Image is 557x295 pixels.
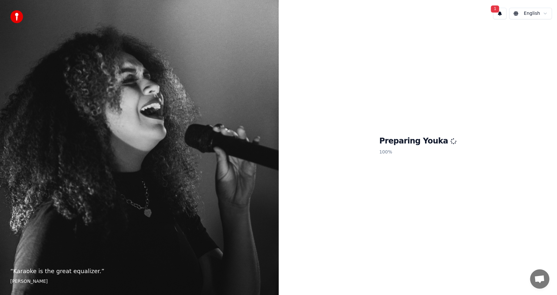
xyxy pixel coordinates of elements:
p: 100 % [379,146,456,158]
h1: Preparing Youka [379,136,456,146]
button: 1 [493,8,506,19]
p: “ Karaoke is the great equalizer. ” [10,267,268,276]
span: 1 [491,5,499,13]
a: Open chat [530,269,549,289]
img: youka [10,10,23,23]
footer: [PERSON_NAME] [10,278,268,285]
